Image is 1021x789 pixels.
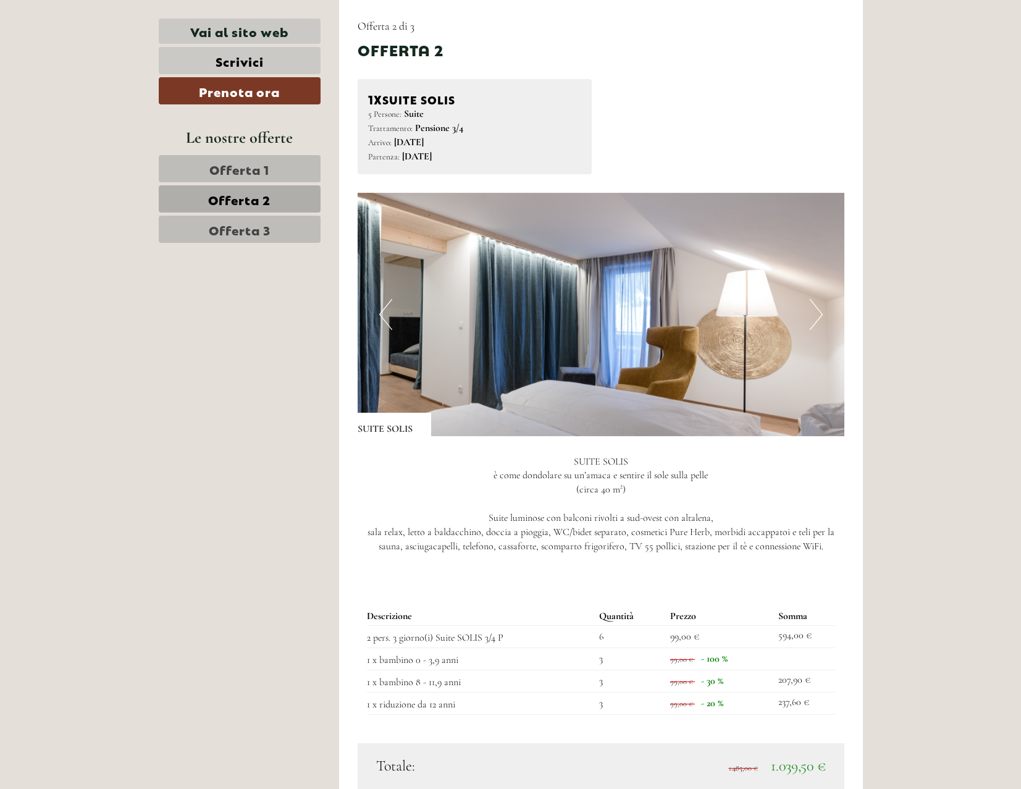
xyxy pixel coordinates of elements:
td: 3 [594,670,666,693]
div: Le nostre offerte [159,126,321,149]
td: 1 x riduzione da 12 anni [367,692,594,714]
div: Buon giorno, come possiamo aiutarla? [316,33,477,71]
td: 3 [594,692,666,714]
span: 1.039,50 € [771,757,826,775]
td: 3 [594,648,666,670]
span: 99,00 € [670,630,699,643]
th: Prezzo [665,607,773,626]
div: lunedì [219,9,268,30]
span: Offerta 2 di 3 [358,19,414,33]
img: image [358,193,844,436]
span: - 30 % [701,675,723,687]
span: 99,00 € [670,655,693,664]
th: Somma [773,607,835,626]
span: Offerta 1 [209,160,269,177]
th: Quantità [594,607,666,626]
span: Offerta 2 [208,190,271,208]
div: SUITE SOLIS [358,413,431,436]
div: Totale: [367,756,601,777]
b: Suite [404,108,424,120]
span: - 100 % [701,652,728,665]
b: [DATE] [402,150,432,162]
a: Vai al sito web [159,19,321,44]
span: 99,00 € [670,677,693,686]
span: Offerta 3 [209,221,271,238]
td: 207,90 € [773,670,835,693]
td: 594,00 € [773,626,835,648]
p: SUITE SOLIS è come dondolare su un’amaca e sentire il sole sulla pelle (circa 40 m²) Suite lumino... [358,455,844,554]
td: 237,60 € [773,692,835,714]
th: Descrizione [367,607,594,626]
div: Offerta 2 [358,39,443,60]
small: Partenza: [368,151,400,162]
td: 1 x bambino 8 - 11,9 anni [367,670,594,693]
button: Previous [379,299,392,330]
td: 1 x bambino 0 - 3,9 anni [367,648,594,670]
a: Prenota ora [159,77,321,104]
span: 99,00 € [670,699,693,708]
button: Next [810,299,823,330]
div: Lei [322,36,468,46]
small: Arrivo: [368,137,392,148]
small: 11:53 [322,60,468,69]
td: 6 [594,626,666,648]
small: Trattamento: [368,123,413,133]
span: - 20 % [701,697,723,709]
span: 1.485,00 € [729,764,758,772]
button: Invia [414,320,487,347]
b: [DATE] [394,136,424,148]
div: SUITE SOLIS [368,90,581,108]
b: 1x [368,90,382,107]
small: 5 Persone: [368,109,401,119]
td: 2 pers. 3 giorno(i) Suite SOLIS 3/4 P [367,626,594,648]
a: Scrivici [159,47,321,74]
b: Pensione 3/4 [415,122,463,134]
